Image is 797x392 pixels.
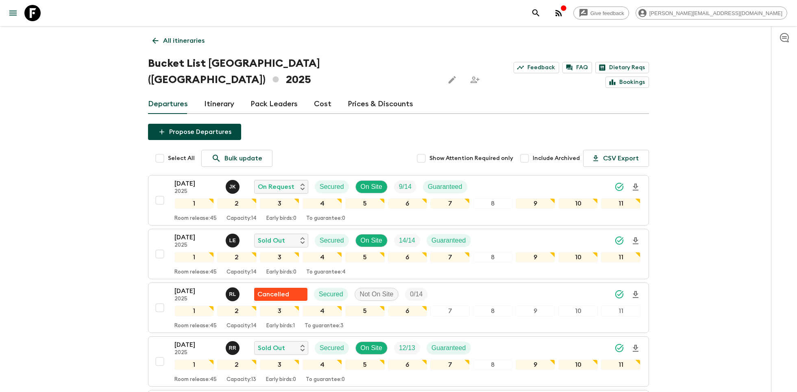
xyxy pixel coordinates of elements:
[601,198,640,209] div: 11
[174,359,214,370] div: 1
[614,182,624,192] svg: Synced Successfully
[266,269,296,276] p: Early birds: 0
[148,336,649,387] button: [DATE]2025Roland RauSold OutSecuredOn SiteTrip FillGuaranteed1234567891011Room release:45Capacity...
[360,289,394,299] p: Not On Site
[361,236,382,245] p: On Site
[601,252,640,263] div: 11
[430,252,470,263] div: 7
[174,377,217,383] p: Room release: 45
[226,341,241,355] button: RR
[388,252,427,263] div: 6
[558,306,598,316] div: 10
[528,5,544,21] button: search adventures
[348,94,413,114] a: Prices & Discounts
[558,252,598,263] div: 10
[345,359,385,370] div: 5
[533,154,580,162] span: Include Archived
[595,62,649,73] a: Dietary Reqs
[473,359,512,370] div: 8
[217,359,257,370] div: 2
[355,234,388,247] div: On Site
[428,182,462,192] p: Guaranteed
[601,359,640,370] div: 11
[226,287,241,301] button: RL
[226,269,257,276] p: Capacity: 14
[5,5,21,21] button: menu
[516,252,555,263] div: 9
[174,296,219,302] p: 2025
[405,288,427,301] div: Trip Fill
[355,288,399,301] div: Not On Site
[258,236,285,245] p: Sold Out
[430,306,470,316] div: 7
[260,306,299,316] div: 3
[174,306,214,316] div: 1
[631,344,640,353] svg: Download Onboarding
[631,290,640,300] svg: Download Onboarding
[174,286,219,296] p: [DATE]
[266,215,296,222] p: Early birds: 0
[586,10,629,16] span: Give feedback
[260,198,299,209] div: 3
[516,306,555,316] div: 9
[174,179,219,188] p: [DATE]
[174,252,214,263] div: 1
[394,180,416,193] div: Trip Fill
[174,188,219,195] p: 2025
[645,10,787,16] span: [PERSON_NAME][EMAIL_ADDRESS][DOMAIN_NAME]
[431,236,466,245] p: Guaranteed
[303,252,342,263] div: 4
[226,215,257,222] p: Capacity: 14
[388,359,427,370] div: 6
[226,290,241,296] span: Rabata Legend Mpatamali
[148,33,209,49] a: All itineraries
[217,252,257,263] div: 2
[303,306,342,316] div: 4
[148,94,188,114] a: Departures
[315,180,349,193] div: Secured
[174,340,219,350] p: [DATE]
[174,232,219,242] p: [DATE]
[631,182,640,192] svg: Download Onboarding
[174,269,217,276] p: Room release: 45
[258,182,294,192] p: On Request
[394,234,420,247] div: Trip Fill
[258,343,285,353] p: Sold Out
[399,182,412,192] p: 9 / 14
[614,236,624,245] svg: Synced Successfully
[148,124,241,140] button: Propose Departures
[260,359,299,370] div: 3
[473,306,512,316] div: 8
[254,288,307,301] div: Flash Pack cancellation
[399,343,415,353] p: 12 / 13
[226,180,241,194] button: JK
[260,252,299,263] div: 3
[429,154,513,162] span: Show Attention Required only
[430,359,470,370] div: 7
[394,342,420,355] div: Trip Fill
[217,306,257,316] div: 2
[314,94,331,114] a: Cost
[266,323,295,329] p: Early birds: 1
[614,289,624,299] svg: Synced Successfully
[388,198,427,209] div: 6
[229,345,237,351] p: R R
[229,184,236,190] p: J K
[174,323,217,329] p: Room release: 45
[174,350,219,356] p: 2025
[583,150,649,167] button: CSV Export
[174,198,214,209] div: 1
[514,62,559,73] a: Feedback
[558,198,598,209] div: 10
[315,234,349,247] div: Secured
[229,291,236,298] p: R L
[320,343,344,353] p: Secured
[320,182,344,192] p: Secured
[306,269,346,276] p: To guarantee: 4
[306,215,345,222] p: To guarantee: 0
[355,342,388,355] div: On Site
[320,236,344,245] p: Secured
[430,198,470,209] div: 7
[345,198,385,209] div: 5
[558,359,598,370] div: 10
